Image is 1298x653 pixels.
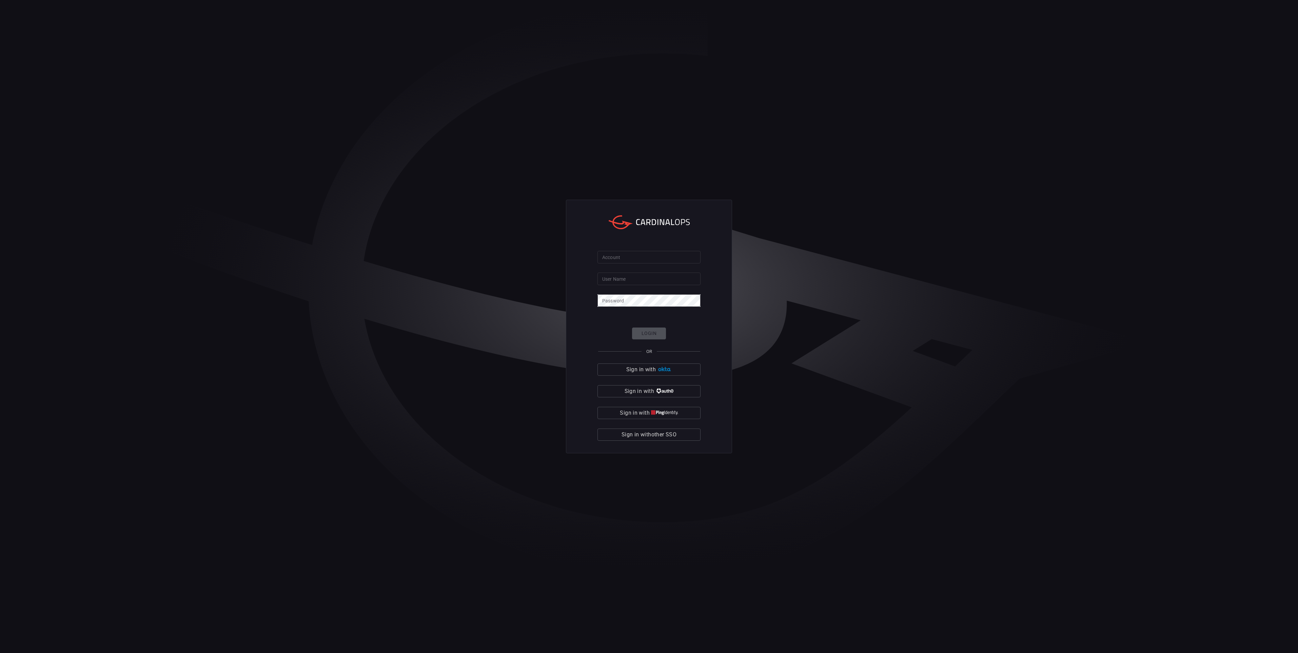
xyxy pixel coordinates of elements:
[626,365,656,374] span: Sign in with
[651,410,678,415] img: quu4iresuhQAAAABJRU5ErkJggg==
[597,385,701,397] button: Sign in with
[597,429,701,441] button: Sign in withother SSO
[597,273,701,285] input: Type your user name
[597,251,701,263] input: Type your account
[646,349,652,354] span: OR
[597,407,701,419] button: Sign in with
[597,363,701,376] button: Sign in with
[655,389,673,394] img: vP8Hhh4KuCH8AavWKdZY7RZgAAAAASUVORK5CYII=
[625,387,654,396] span: Sign in with
[622,430,676,439] span: Sign in with other SSO
[620,408,649,418] span: Sign in with
[657,367,672,372] img: Ad5vKXme8s1CQAAAABJRU5ErkJggg==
